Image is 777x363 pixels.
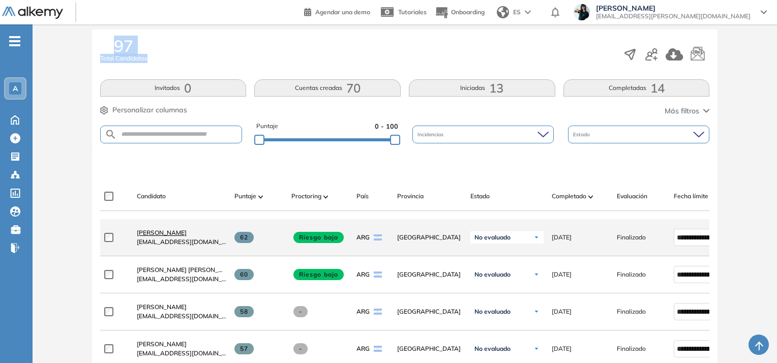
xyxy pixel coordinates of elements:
span: Finalizado [617,307,646,316]
div: Estado [568,126,709,143]
span: [PERSON_NAME] [596,4,751,12]
button: Completadas14 [563,79,710,97]
span: Riesgo bajo [293,232,344,243]
img: ARG [374,271,382,278]
span: Finalizado [617,344,646,353]
img: world [497,6,509,18]
span: ARG [356,270,370,279]
button: Cuentas creadas70 [254,79,401,97]
span: [PERSON_NAME] [137,303,187,311]
span: ARG [356,307,370,316]
a: [PERSON_NAME] [PERSON_NAME] [137,265,226,275]
a: [PERSON_NAME] [137,302,226,312]
span: - [293,343,308,354]
img: Ícono de flecha [533,346,540,352]
span: Incidencias [417,131,445,138]
span: [EMAIL_ADDRESS][DOMAIN_NAME] [137,349,226,358]
span: 62 [234,232,254,243]
span: [EMAIL_ADDRESS][DOMAIN_NAME] [137,312,226,321]
span: Puntaje [256,122,278,131]
span: [GEOGRAPHIC_DATA] [397,344,462,353]
span: [DATE] [552,344,572,353]
span: 0 - 100 [375,122,398,131]
span: No evaluado [474,308,511,316]
span: [PERSON_NAME] [137,229,187,236]
i: - [9,40,20,42]
span: No evaluado [474,345,511,353]
img: [missing "en.ARROW_ALT" translation] [323,195,328,198]
span: [GEOGRAPHIC_DATA] [397,307,462,316]
img: Ícono de flecha [533,234,540,240]
span: [DATE] [552,233,572,242]
span: País [356,192,369,201]
button: Onboarding [435,2,485,23]
span: [GEOGRAPHIC_DATA] [397,270,462,279]
span: Finalizado [617,233,646,242]
span: Puntaje [234,192,256,201]
button: Invitados0 [100,79,247,97]
button: Más filtros [665,106,709,116]
span: [DATE] [552,270,572,279]
span: [EMAIL_ADDRESS][PERSON_NAME][DOMAIN_NAME] [596,12,751,20]
img: [missing "en.ARROW_ALT" translation] [258,195,263,198]
span: [EMAIL_ADDRESS][DOMAIN_NAME] [137,237,226,247]
span: Evaluación [617,192,647,201]
span: [EMAIL_ADDRESS][DOMAIN_NAME] [137,275,226,284]
span: 60 [234,269,254,280]
span: [GEOGRAPHIC_DATA] [397,233,462,242]
span: [PERSON_NAME] [PERSON_NAME] [137,266,238,274]
img: Ícono de flecha [533,271,540,278]
span: 58 [234,306,254,317]
span: Fecha límite [674,192,708,201]
button: Iniciadas13 [409,79,555,97]
img: Ícono de flecha [533,309,540,315]
img: ARG [374,309,382,315]
span: Agendar una demo [315,8,370,16]
span: ES [513,8,521,17]
a: Agendar una demo [304,5,370,17]
span: A [13,84,18,93]
span: 97 [114,38,133,54]
span: Finalizado [617,270,646,279]
span: Más filtros [665,106,699,116]
img: arrow [525,10,531,14]
span: - [293,306,308,317]
span: Estado [470,192,490,201]
span: Proctoring [291,192,321,201]
img: [missing "en.ARROW_ALT" translation] [588,195,593,198]
button: Personalizar columnas [100,105,187,115]
span: ARG [356,344,370,353]
span: Riesgo bajo [293,269,344,280]
a: [PERSON_NAME] [137,340,226,349]
span: Tutoriales [398,8,427,16]
span: Personalizar columnas [112,105,187,115]
img: ARG [374,346,382,352]
span: Estado [573,131,592,138]
img: ARG [374,234,382,240]
span: Completado [552,192,586,201]
a: [PERSON_NAME] [137,228,226,237]
span: No evaluado [474,270,511,279]
span: [DATE] [552,307,572,316]
span: Total Candidatos [100,54,147,63]
span: No evaluado [474,233,511,241]
span: Onboarding [451,8,485,16]
span: [PERSON_NAME] [137,340,187,348]
span: Candidato [137,192,166,201]
span: 57 [234,343,254,354]
img: SEARCH_ALT [105,128,117,141]
img: Logo [2,7,63,19]
div: Incidencias [412,126,554,143]
span: ARG [356,233,370,242]
span: Provincia [397,192,424,201]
